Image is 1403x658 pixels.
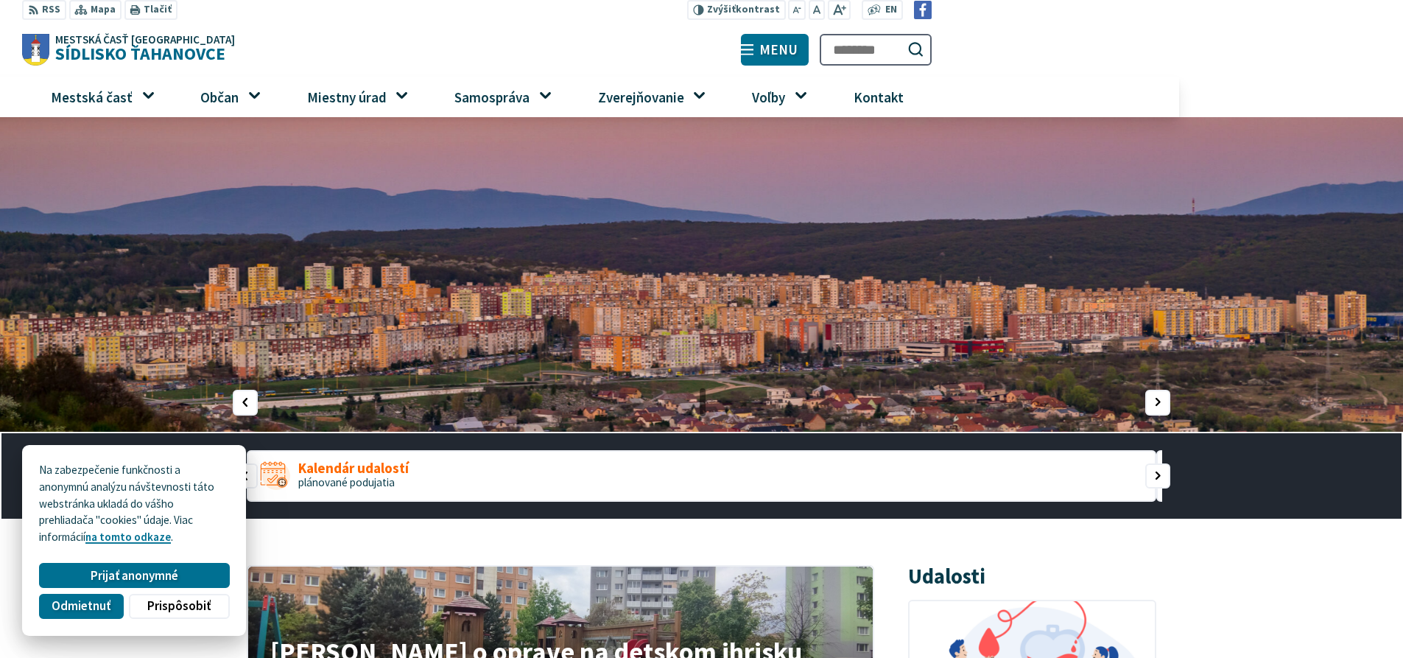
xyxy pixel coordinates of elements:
[39,594,123,619] button: Odmietnuť
[592,77,689,116] span: Zverejňovanie
[55,34,235,45] span: Mestská časť [GEOGRAPHIC_DATA]
[22,77,161,116] a: Mestská časť
[724,77,814,116] a: Voľby
[687,83,712,108] button: Otvoriť podmenu pre Zverejňovanie
[707,4,780,15] span: kontrast
[39,462,229,546] p: Na zabezpečenie funkčnosti a anonymnú analýzu návštevnosti táto webstránka ukladá do vášho prehli...
[298,475,395,489] span: plánované podujatia
[49,34,235,63] h1: Sídlisko Ťahanovce
[22,34,49,66] img: Prejsť na domovskú stránku
[195,77,245,116] span: Občan
[298,461,409,476] span: Kalendár udalostí
[247,450,1156,502] a: Kalendár udalostí plánované podujatia
[301,77,392,116] span: Miestny úrad
[129,594,229,619] button: Prispôsobiť
[147,598,211,614] span: Prispôsobiť
[449,77,535,116] span: Samospráva
[569,77,712,116] a: Zverejňovanie
[39,563,229,588] button: Prijať anonymné
[45,77,138,116] span: Mestská časť
[91,2,116,18] span: Mapa
[825,77,932,116] a: Kontakt
[22,34,235,66] a: Logo Sídlisko Ťahanovce, prejsť na domovskú stránku.
[85,530,171,544] a: na tomto odkaze
[908,565,985,588] h3: Udalosti
[426,77,558,116] a: Samospráva
[789,83,814,108] button: Otvoriť podmenu pre
[390,83,415,108] button: Otvoriť podmenu pre
[707,3,736,15] span: Zvýšiť
[91,568,178,584] span: Prijať anonymné
[759,44,798,55] span: Menu
[885,2,897,18] span: EN
[172,77,267,116] a: Občan
[881,2,901,18] a: EN
[533,83,558,108] button: Otvoriť podmenu pre
[52,598,110,614] span: Odmietnuť
[242,83,267,108] button: Otvoriť podmenu pre
[278,77,415,116] a: Miestny úrad
[144,4,172,15] span: Tlačiť
[42,2,60,18] span: RSS
[747,77,791,116] span: Voľby
[136,83,161,108] button: Otvoriť podmenu pre
[848,77,909,116] span: Kontakt
[741,34,809,66] button: Menu
[914,1,932,19] img: Prejsť na Facebook stránku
